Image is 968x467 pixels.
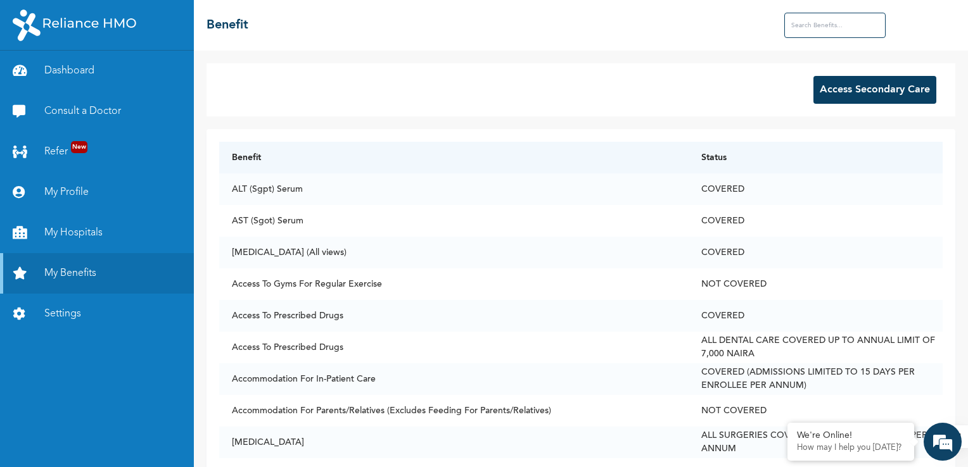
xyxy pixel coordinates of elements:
td: Accommodation For In-Patient Care [219,363,689,395]
td: ALL DENTAL CARE COVERED UP TO ANNUAL LIMIT OF 7,000 NAIRA [689,332,943,363]
td: NOT COVERED [689,395,943,427]
div: Minimize live chat window [208,6,238,37]
td: COVERED [689,237,943,268]
th: Benefit [219,142,689,173]
span: New [71,141,87,153]
td: Accommodation For Parents/Relatives (Excludes Feeding For Parents/Relatives) [219,395,689,427]
td: COVERED [689,173,943,205]
td: Access To Gyms For Regular Exercise [219,268,689,300]
td: Access To Prescribed Drugs [219,332,689,363]
th: Status [689,142,943,173]
p: How may I help you today? [797,443,905,453]
h2: Benefit [207,16,248,35]
td: COVERED [689,205,943,237]
td: AST (Sgot) Serum [219,205,689,237]
span: Conversation [6,420,124,429]
div: FAQs [124,398,242,437]
input: Search Benefits... [784,13,886,38]
button: Access Secondary Care [813,76,936,104]
div: We're Online! [797,430,905,441]
div: Chat with us now [66,71,213,87]
textarea: Type your message and hit 'Enter' [6,354,241,398]
img: RelianceHMO's Logo [13,9,136,41]
td: NOT COVERED [689,268,943,300]
span: We're online! [73,163,175,291]
td: COVERED [689,300,943,332]
td: Access To Prescribed Drugs [219,300,689,332]
td: [MEDICAL_DATA] [219,427,689,458]
td: COVERED (ADMISSIONS LIMITED TO 15 DAYS PER ENROLLEE PER ANNUM) [689,363,943,395]
td: [MEDICAL_DATA] (All views) [219,237,689,268]
td: ALL SURGERIES COVERED UP TO 100,000 NAIRA PER ANNUM [689,427,943,458]
img: d_794563401_company_1708531726252_794563401 [23,63,51,95]
td: ALT (Sgpt) Serum [219,173,689,205]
